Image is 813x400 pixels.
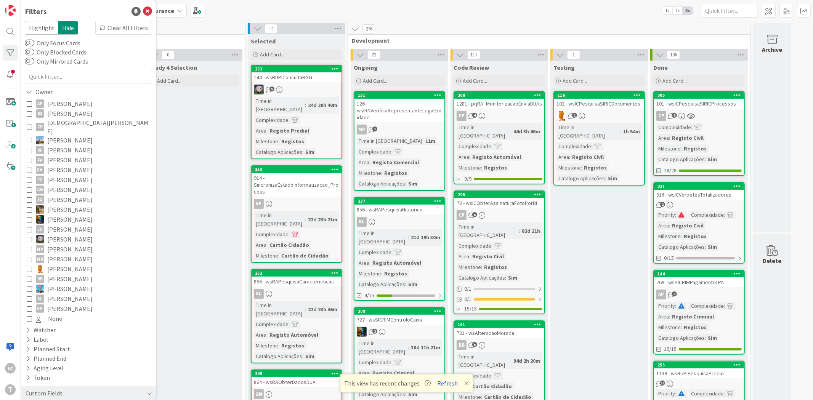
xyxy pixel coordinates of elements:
[357,248,391,256] div: Complexidade
[675,302,676,310] span: :
[481,263,482,271] span: :
[306,305,339,314] div: 22d 23h 46m
[36,215,44,224] img: JC
[36,225,44,234] div: LC
[457,263,481,271] div: Milestone
[358,93,444,98] div: 131
[458,192,544,197] div: 295
[255,270,342,276] div: 252
[358,309,444,314] div: 308
[27,118,150,135] button: CP [DEMOGRAPHIC_DATA][PERSON_NAME]
[358,198,444,204] div: 337
[27,99,150,109] button: AP [PERSON_NAME]
[372,126,377,131] span: 1
[47,304,93,314] span: [PERSON_NAME]
[654,270,744,277] div: 144
[252,173,342,197] div: 914 - SincronizaEstadoInformatizacao_Process
[682,144,709,153] div: Registos
[405,280,406,288] span: :
[357,259,369,267] div: Area
[36,285,44,293] img: SF
[572,113,577,118] span: 1
[654,183,744,200] div: 321816 - wsICVerbetesTotalizadores
[457,242,491,250] div: Complexidade
[654,183,744,190] div: 321
[391,248,393,256] span: :
[252,72,342,82] div: 144 - wsBUPiConsultaRGG
[570,153,606,161] div: Registo Civil
[675,211,676,219] span: :
[454,198,544,208] div: 78 - wsICObterAssinaturaFotoPorBi
[491,242,492,250] span: :
[25,58,34,65] button: Only Mirrored Cards
[27,109,150,118] button: BS [PERSON_NAME]
[260,51,284,58] span: Add Card...
[47,214,93,224] span: [PERSON_NAME]
[454,210,544,220] div: CP
[36,166,44,174] div: FM
[482,263,509,271] div: Registos
[657,271,744,277] div: 144
[457,123,510,140] div: Time in [GEOGRAPHIC_DATA]
[656,290,666,299] div: AP
[47,224,93,234] span: [PERSON_NAME]
[27,274,150,284] button: RB [PERSON_NAME]
[657,184,744,189] div: 321
[701,4,758,18] input: Quick Filter...
[303,148,316,156] div: Sim
[354,92,444,122] div: 131126 - wsIRNVerificaRepresentanteLegalEntidade
[381,169,382,177] span: :
[252,289,342,299] div: SL
[656,144,681,153] div: Milestone
[510,127,512,136] span: :
[251,65,342,159] a: 233144 - wsBUPiConsultaRGGLSTime in [GEOGRAPHIC_DATA]:24d 20h 40mComplexidade:Area:Registo Predia...
[654,270,744,287] div: 144269 - wsSICRIMPagamentoTPA
[457,222,519,239] div: Time in [GEOGRAPHIC_DATA]
[254,126,266,135] div: Area
[556,153,569,161] div: Area
[36,294,44,303] div: SL
[27,294,150,304] button: SL [PERSON_NAME]
[582,163,609,172] div: Registos
[408,233,409,242] span: :
[656,111,666,121] div: CP
[357,169,381,177] div: Milestone
[656,221,669,230] div: Area
[354,308,444,325] div: 308727 - wsSICRIMControloCaixa
[621,127,642,136] div: 1h 54m
[553,91,645,186] a: 116102 - wsICPesquisaSIRICDocumentosRLTime in [GEOGRAPHIC_DATA]:1h 54mComplexidade:Area:Registo C...
[422,137,423,145] span: :
[657,93,744,98] div: 305
[254,137,278,146] div: Milestone
[47,109,93,118] span: [PERSON_NAME]
[681,144,682,153] span: :
[357,269,381,278] div: Milestone
[354,197,445,301] a: 337856 - wsRAPesquisaHistoricoSLTime in [GEOGRAPHIC_DATA]:21d 19h 30mComplexidade:Area:Registo Au...
[457,274,505,282] div: Catalogo Aplicações
[47,244,93,254] span: [PERSON_NAME]
[457,252,469,261] div: Area
[36,275,44,283] div: RB
[706,243,719,251] div: Sim
[36,136,44,144] img: DG
[47,264,93,274] span: [PERSON_NAME]
[405,179,406,188] span: :
[705,155,706,163] span: :
[354,125,444,134] div: MP
[472,113,477,118] span: 4
[47,185,93,195] span: [PERSON_NAME]
[278,251,279,260] span: :
[255,167,342,172] div: 350
[27,135,150,145] button: DG [PERSON_NAME]
[656,155,705,163] div: Catalogo Aplicações
[423,137,437,145] div: 11m
[469,252,470,261] span: :
[27,214,150,224] button: JC [PERSON_NAME]
[27,165,150,175] button: FM [PERSON_NAME]
[47,155,93,165] span: [PERSON_NAME]
[605,174,606,182] span: :
[656,211,675,219] div: Priority
[554,99,644,109] div: 102 - wsICPesquisaSIRICDocumentos
[669,221,670,230] span: :
[654,190,744,200] div: 816 - wsICVerbetesTotalizadores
